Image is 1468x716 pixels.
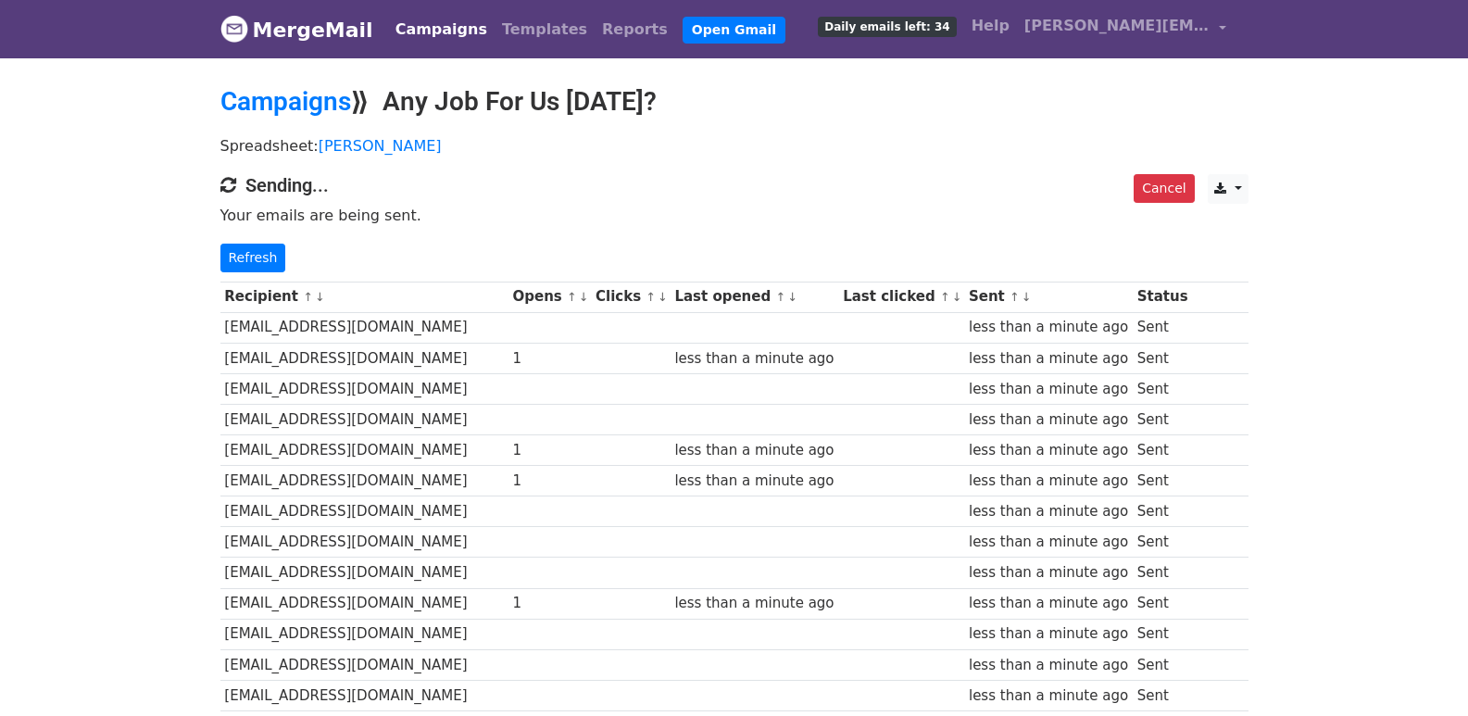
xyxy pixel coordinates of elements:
th: Status [1133,282,1192,312]
a: MergeMail [220,10,373,49]
a: [PERSON_NAME][EMAIL_ADDRESS][DOMAIN_NAME] [1017,7,1234,51]
a: Cancel [1134,174,1194,203]
div: less than a minute ago [674,440,834,461]
div: less than a minute ago [969,471,1128,492]
a: ↑ [567,290,577,304]
th: Last opened [671,282,839,312]
td: [EMAIL_ADDRESS][DOMAIN_NAME] [220,404,508,434]
a: ↓ [658,290,668,304]
a: Daily emails left: 34 [810,7,963,44]
div: less than a minute ago [969,440,1128,461]
th: Opens [508,282,592,312]
h2: ⟫ Any Job For Us [DATE]? [220,86,1248,118]
div: less than a minute ago [674,593,834,614]
p: Your emails are being sent. [220,206,1248,225]
div: less than a minute ago [969,532,1128,553]
div: 1 [512,593,586,614]
a: ↑ [775,290,785,304]
div: 1 [512,471,586,492]
a: Refresh [220,244,286,272]
p: Spreadsheet: [220,136,1248,156]
td: Sent [1133,496,1192,527]
a: Reports [595,11,675,48]
div: less than a minute ago [969,655,1128,676]
td: Sent [1133,588,1192,619]
th: Recipient [220,282,508,312]
div: 1 [512,440,586,461]
div: less than a minute ago [969,348,1128,370]
th: Sent [964,282,1133,312]
div: less than a minute ago [969,409,1128,431]
td: [EMAIL_ADDRESS][DOMAIN_NAME] [220,588,508,619]
span: [PERSON_NAME][EMAIL_ADDRESS][DOMAIN_NAME] [1024,15,1210,37]
a: ↓ [787,290,797,304]
div: less than a minute ago [969,593,1128,614]
a: ↓ [952,290,962,304]
td: [EMAIL_ADDRESS][DOMAIN_NAME] [220,373,508,404]
a: Help [964,7,1017,44]
td: Sent [1133,619,1192,649]
td: [EMAIL_ADDRESS][DOMAIN_NAME] [220,496,508,527]
td: [EMAIL_ADDRESS][DOMAIN_NAME] [220,435,508,466]
a: Templates [495,11,595,48]
img: MergeMail logo [220,15,248,43]
div: less than a minute ago [674,471,834,492]
td: [EMAIL_ADDRESS][DOMAIN_NAME] [220,527,508,558]
div: less than a minute ago [969,623,1128,645]
td: Sent [1133,343,1192,373]
div: less than a minute ago [969,501,1128,522]
a: ↑ [303,290,313,304]
td: Sent [1133,435,1192,466]
td: [EMAIL_ADDRESS][DOMAIN_NAME] [220,619,508,649]
a: ↑ [940,290,950,304]
a: ↑ [646,290,656,304]
td: Sent [1133,373,1192,404]
a: ↓ [315,290,325,304]
th: Last clicked [838,282,964,312]
a: Open Gmail [683,17,785,44]
td: Sent [1133,466,1192,496]
a: Campaigns [220,86,351,117]
iframe: Chat Widget [1375,627,1468,716]
td: Sent [1133,680,1192,710]
td: [EMAIL_ADDRESS][DOMAIN_NAME] [220,312,508,343]
td: Sent [1133,404,1192,434]
a: [PERSON_NAME] [319,137,442,155]
a: ↑ [1010,290,1020,304]
td: [EMAIL_ADDRESS][DOMAIN_NAME] [220,680,508,710]
span: Daily emails left: 34 [818,17,956,37]
h4: Sending... [220,174,1248,196]
td: Sent [1133,527,1192,558]
td: Sent [1133,558,1192,588]
div: less than a minute ago [969,685,1128,707]
td: [EMAIL_ADDRESS][DOMAIN_NAME] [220,558,508,588]
td: Sent [1133,649,1192,680]
td: [EMAIL_ADDRESS][DOMAIN_NAME] [220,466,508,496]
td: Sent [1133,312,1192,343]
th: Clicks [591,282,670,312]
div: less than a minute ago [969,379,1128,400]
div: less than a minute ago [969,562,1128,584]
a: ↓ [579,290,589,304]
td: [EMAIL_ADDRESS][DOMAIN_NAME] [220,649,508,680]
a: Campaigns [388,11,495,48]
div: less than a minute ago [674,348,834,370]
a: ↓ [1022,290,1032,304]
td: [EMAIL_ADDRESS][DOMAIN_NAME] [220,343,508,373]
div: less than a minute ago [969,317,1128,338]
div: 1 [512,348,586,370]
